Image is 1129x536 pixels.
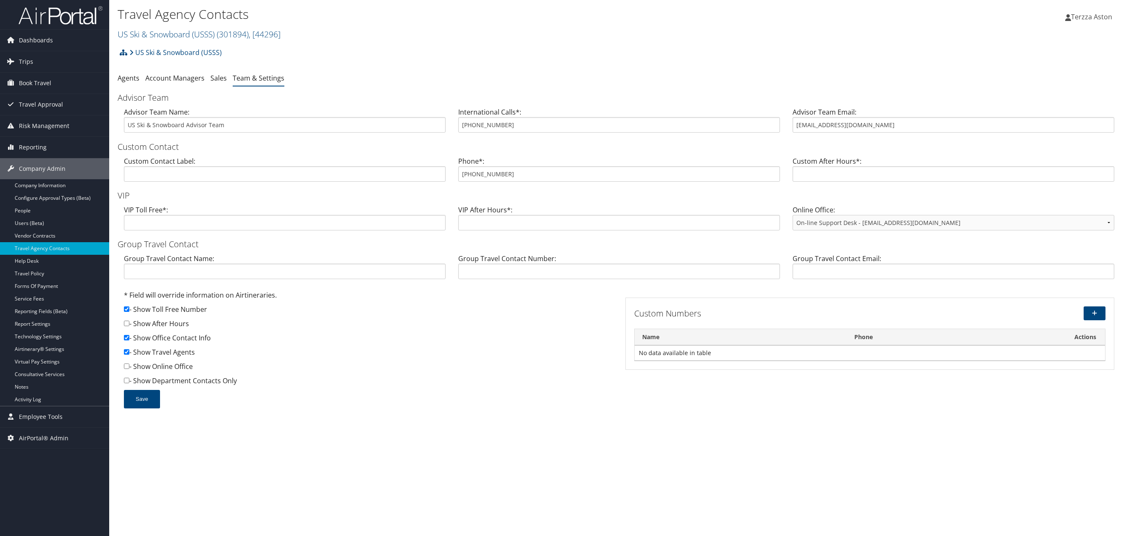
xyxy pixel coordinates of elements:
[118,29,281,40] a: US Ski & Snowboard (USSS)
[124,376,613,390] div: - Show Department Contacts Only
[452,156,786,188] div: Phone*:
[634,308,946,319] h3: Custom Numbers
[452,107,786,139] div: International Calls*:
[249,29,281,40] span: , [ 44296 ]
[19,137,47,158] span: Reporting
[145,73,205,83] a: Account Managers
[124,290,613,304] div: * Field will override information on Airtineraries.
[118,73,139,83] a: Agents
[118,238,1121,250] h3: Group Travel Contact
[118,107,452,139] div: Advisor Team Name:
[635,329,847,345] th: Name: activate to sort column descending
[233,73,284,83] a: Team & Settings
[452,205,786,237] div: VIP After Hours*:
[124,319,613,333] div: - Show After Hours
[19,30,53,51] span: Dashboards
[19,94,63,115] span: Travel Approval
[124,361,613,376] div: - Show Online Office
[118,254,452,286] div: Group Travel Contact Name:
[786,254,1121,286] div: Group Travel Contact Email:
[18,5,102,25] img: airportal-logo.png
[786,205,1121,237] div: Online Office:
[118,190,1121,201] h3: VIP
[118,205,452,237] div: VIP Toll Free*:
[1071,12,1112,21] span: Terzza Aston
[129,44,222,61] a: US Ski & Snowboard (USSS)
[217,29,249,40] span: ( 301894 )
[19,158,66,179] span: Company Admin
[1065,4,1121,29] a: Terzza Aston
[786,156,1121,188] div: Custom After Hours*:
[118,92,1121,104] h3: Advisor Team
[118,141,1121,153] h3: Custom Contact
[452,254,786,286] div: Group Travel Contact Number:
[124,347,613,361] div: - Show Travel Agents
[1066,329,1105,345] th: Actions: activate to sort column ascending
[19,428,68,449] span: AirPortal® Admin
[118,156,452,188] div: Custom Contact Label:
[124,304,613,319] div: - Show Toll Free Number
[124,333,613,347] div: - Show Office Contact Info
[635,345,1105,361] td: No data available in table
[19,73,51,94] span: Book Travel
[210,73,227,83] a: Sales
[786,107,1121,139] div: Advisor Team Email:
[847,329,1066,345] th: Phone: activate to sort column ascending
[19,406,63,427] span: Employee Tools
[19,51,33,72] span: Trips
[118,5,786,23] h1: Travel Agency Contacts
[124,390,160,408] button: Save
[19,115,69,136] span: Risk Management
